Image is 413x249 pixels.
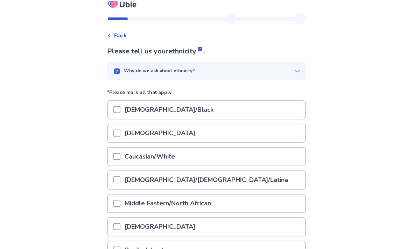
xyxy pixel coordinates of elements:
p: Why do we ask about ethnicity? [124,68,195,75]
p: [DEMOGRAPHIC_DATA]/[DEMOGRAPHIC_DATA]/Latina [120,171,292,189]
p: [DEMOGRAPHIC_DATA] [120,218,199,236]
p: [DEMOGRAPHIC_DATA]/Black [120,101,218,119]
span: ethnicity [168,47,203,56]
p: [DEMOGRAPHIC_DATA] [120,125,199,142]
p: *Please mark all that apply [107,89,306,101]
span: Back [114,32,127,40]
p: Please tell us your . [107,46,306,57]
p: Caucasian/White [120,148,179,166]
p: Middle Eastern/North African [120,195,215,213]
